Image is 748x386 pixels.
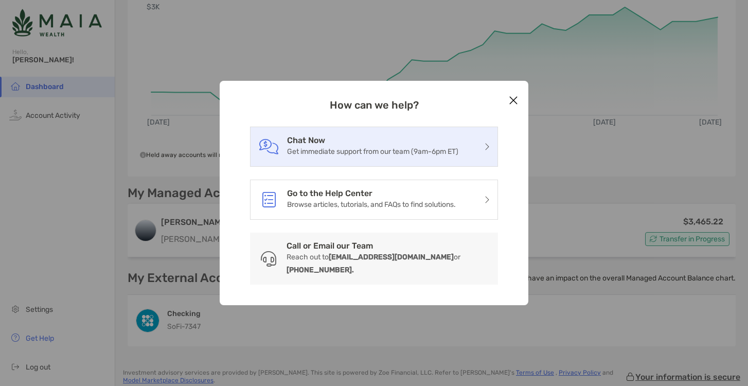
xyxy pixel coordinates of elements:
[250,99,498,111] h3: How can we help?
[287,188,456,198] h3: Go to the Help Center
[329,253,454,261] b: [EMAIL_ADDRESS][DOMAIN_NAME]
[287,198,456,211] p: Browse articles, tutorials, and FAQs to find solutions.
[287,241,490,251] h3: Call or Email our Team
[287,145,458,158] p: Get immediate support from our team (9am-6pm ET)
[506,93,521,109] button: Close modal
[287,135,458,145] h3: Chat Now
[287,188,456,211] a: Go to the Help CenterBrowse articles, tutorials, and FAQs to find solutions.
[287,266,354,274] b: [PHONE_NUMBER].
[220,81,528,305] div: modal
[287,251,490,276] p: Reach out to or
